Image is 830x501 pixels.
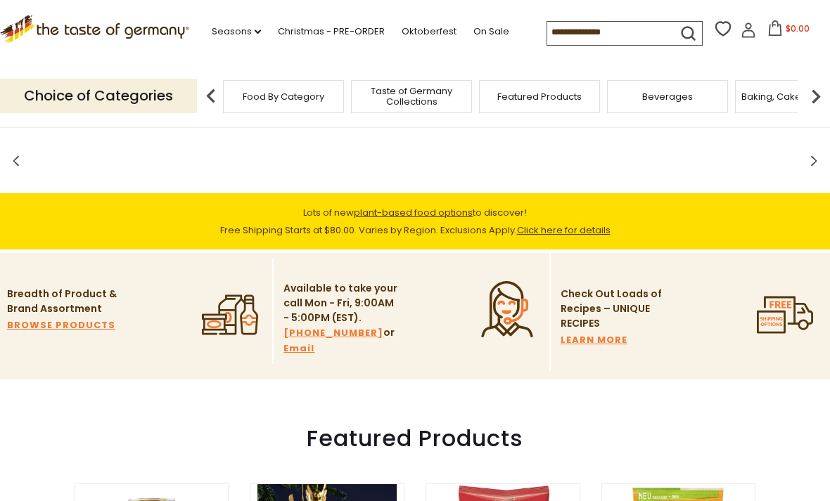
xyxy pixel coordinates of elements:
span: Lots of new to discover! Free Shipping Starts at $80.00. Varies by Region. Exclusions Apply. [220,206,611,237]
a: BROWSE PRODUCTS [7,318,115,333]
a: Featured Products [497,91,582,102]
a: Christmas - PRE-ORDER [278,24,385,39]
a: Seasons [212,24,261,39]
a: Email [283,341,314,356]
a: LEARN MORE [561,332,627,348]
a: Click here for details [517,223,611,237]
img: next arrow [802,82,830,110]
a: [PHONE_NUMBER] [283,325,383,341]
img: previous arrow [197,82,225,110]
a: plant-based food options [354,206,473,219]
button: $0.00 [759,20,819,41]
span: $0.00 [786,22,810,34]
p: Breadth of Product & Brand Assortment [7,287,123,316]
p: Available to take your call Mon - Fri, 9:00AM - 5:00PM (EST). or [283,281,400,356]
a: Beverages [642,91,693,102]
a: Oktoberfest [402,24,456,39]
p: Check Out Loads of Recipes – UNIQUE RECIPES [561,287,663,331]
a: Food By Category [243,91,324,102]
a: Taste of Germany Collections [355,86,468,107]
a: On Sale [473,24,509,39]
